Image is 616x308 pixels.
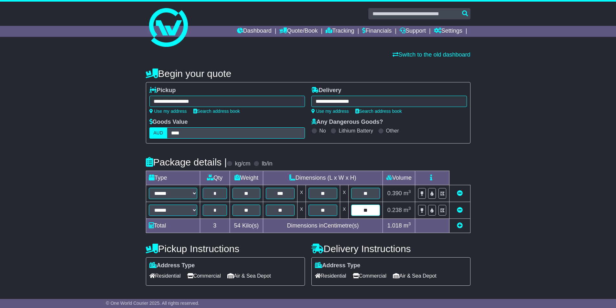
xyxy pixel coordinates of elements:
[230,171,263,185] td: Weight
[393,51,470,58] a: Switch to the old dashboard
[146,219,200,233] td: Total
[200,219,230,233] td: 3
[404,207,411,213] span: m
[434,26,462,37] a: Settings
[340,185,349,202] td: x
[340,202,349,219] td: x
[262,160,272,167] label: lb/in
[235,160,250,167] label: kg/cm
[146,68,470,79] h4: Begin your quote
[457,190,463,196] a: Remove this item
[149,119,188,126] label: Goods Value
[149,262,195,269] label: Address Type
[106,301,200,306] span: © One World Courier 2025. All rights reserved.
[408,221,411,226] sup: 3
[311,87,341,94] label: Delivery
[263,219,383,233] td: Dimensions in Centimetre(s)
[339,128,373,134] label: Lithium Battery
[200,171,230,185] td: Qty
[393,271,437,281] span: Air & Sea Depot
[319,128,326,134] label: No
[315,262,361,269] label: Address Type
[149,109,187,114] a: Use my address
[362,26,392,37] a: Financials
[187,271,221,281] span: Commercial
[279,26,318,37] a: Quote/Book
[237,26,272,37] a: Dashboard
[387,207,402,213] span: 0.238
[408,189,411,194] sup: 3
[326,26,354,37] a: Tracking
[263,171,383,185] td: Dimensions (L x W x H)
[404,222,411,229] span: m
[311,109,349,114] a: Use my address
[311,119,383,126] label: Any Dangerous Goods?
[297,185,306,202] td: x
[297,202,306,219] td: x
[457,207,463,213] a: Remove this item
[146,243,305,254] h4: Pickup Instructions
[353,271,386,281] span: Commercial
[193,109,240,114] a: Search address book
[404,190,411,196] span: m
[234,222,241,229] span: 54
[408,206,411,211] sup: 3
[383,171,415,185] td: Volume
[355,109,402,114] a: Search address book
[457,222,463,229] a: Add new item
[149,271,181,281] span: Residential
[230,219,263,233] td: Kilo(s)
[315,271,346,281] span: Residential
[149,127,168,139] label: AUD
[146,157,227,167] h4: Package details |
[387,190,402,196] span: 0.390
[146,171,200,185] td: Type
[387,222,402,229] span: 1.018
[386,128,399,134] label: Other
[400,26,426,37] a: Support
[149,87,176,94] label: Pickup
[311,243,470,254] h4: Delivery Instructions
[227,271,271,281] span: Air & Sea Depot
